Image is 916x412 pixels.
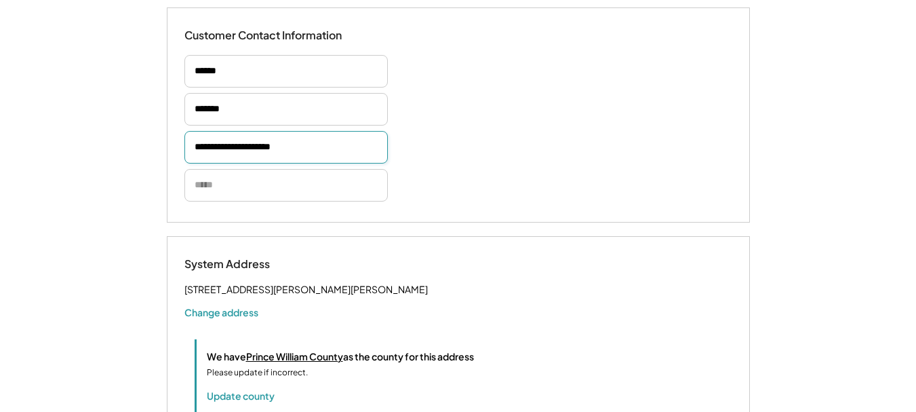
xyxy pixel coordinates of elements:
div: We have as the county for this address [207,350,474,364]
div: System Address [184,257,320,271]
button: Change address [184,305,258,319]
div: Customer Contact Information [184,29,342,43]
u: Prince William County [246,350,343,362]
button: Update county [207,389,275,402]
div: Please update if incorrect. [207,367,308,379]
div: [STREET_ADDRESS][PERSON_NAME][PERSON_NAME] [184,281,428,298]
